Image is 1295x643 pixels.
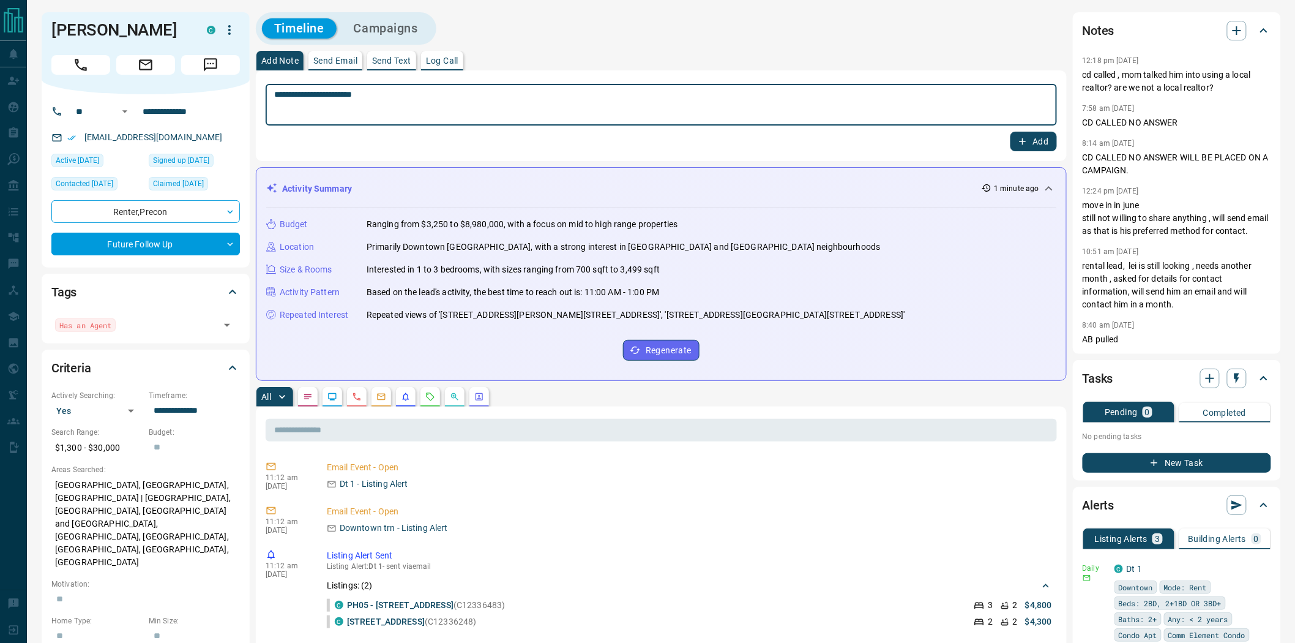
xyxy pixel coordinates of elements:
p: Building Alerts [1189,535,1247,543]
p: All [261,393,271,401]
div: condos.ca [207,26,215,34]
div: Notes [1083,16,1271,45]
svg: Agent Actions [474,392,484,402]
p: Email Event - Open [327,505,1052,518]
span: Any: < 2 years [1168,613,1228,625]
p: Motivation: [51,579,240,590]
a: Dt 1 [1127,564,1143,574]
svg: Email [1083,574,1091,582]
p: Budget: [149,427,240,438]
p: Timeframe: [149,390,240,401]
div: condos.ca [1114,565,1123,573]
p: Listings: ( 2 ) [327,579,373,592]
p: Pending [1105,408,1138,416]
p: cd called , mom talked him into using a local realtor? are we not a local realtor? [1083,69,1271,94]
p: [DATE] [266,526,308,535]
button: New Task [1083,453,1271,473]
p: Daily [1083,563,1107,574]
p: 7:58 am [DATE] [1083,104,1135,113]
div: Yes [51,401,143,421]
div: Fri Jun 13 2025 [51,177,143,194]
a: [EMAIL_ADDRESS][DOMAIN_NAME] [84,132,223,142]
p: 2 [1013,599,1018,612]
button: Add [1010,132,1057,151]
span: Comm Element Condo [1168,629,1245,641]
p: [DATE] [266,570,308,579]
p: 0 [1254,535,1259,543]
p: $4,300 [1025,615,1052,628]
p: Log Call [426,56,458,65]
p: 1 minute ago [994,183,1039,194]
p: 3 [1155,535,1160,543]
p: Downtown trn - Listing Alert [340,522,448,535]
p: Send Email [313,56,357,65]
p: Repeated views of '[STREET_ADDRESS][PERSON_NAME][STREET_ADDRESS]', '[STREET_ADDRESS][GEOGRAPHIC_D... [367,309,905,321]
p: 0 [1145,408,1150,416]
h2: Alerts [1083,495,1114,515]
a: PH05 - [STREET_ADDRESS] [347,600,453,610]
p: Interested in 1 to 3 bedrooms, with sizes ranging from 700 sqft to 3,499 sqft [367,263,660,276]
p: 2 [1013,615,1018,628]
h2: Tags [51,282,77,302]
svg: Listing Alerts [401,392,411,402]
p: Repeated Interest [280,309,348,321]
div: Future Follow Up [51,233,240,255]
div: Activity Summary1 minute ago [266,178,1056,200]
div: Mon Mar 31 2025 [149,154,240,171]
p: Primarily Downtown [GEOGRAPHIC_DATA], with a strong interest in [GEOGRAPHIC_DATA] and [GEOGRAPHIC... [367,241,881,254]
p: 3 [988,599,993,612]
p: 11:12 am [266,473,308,482]
p: Search Range: [51,427,143,438]
h2: Tasks [1083,369,1113,388]
p: 11:12 am [266,562,308,570]
span: Signed up [DATE] [153,154,209,167]
div: Criteria [51,353,240,383]
button: Timeline [262,18,337,39]
p: No pending tasks [1083,427,1271,446]
p: 12:18 pm [DATE] [1083,56,1139,65]
div: condos.ca [335,617,343,626]
p: Activity Summary [282,182,352,195]
p: Actively Searching: [51,390,143,401]
div: Sat Aug 09 2025 [51,154,143,171]
p: [DATE] [266,482,308,491]
span: Beds: 2BD, 2+1BD OR 3BD+ [1119,597,1222,609]
svg: Email Verified [67,133,76,142]
p: Activity Pattern [280,286,340,299]
p: Send Text [372,56,411,65]
a: [STREET_ADDRESS] [347,617,425,626]
p: [GEOGRAPHIC_DATA], [GEOGRAPHIC_DATA], [GEOGRAPHIC_DATA] | [GEOGRAPHIC_DATA], [GEOGRAPHIC_DATA], [... [51,475,240,573]
button: Campaigns [341,18,430,39]
p: rental lead, lei is still looking , needs another month , asked for details for contact informati... [1083,260,1271,311]
div: Tue Apr 01 2025 [149,177,240,194]
p: 12:24 pm [DATE] [1083,187,1139,195]
p: 8:40 am [DATE] [1083,321,1135,329]
p: Home Type: [51,615,143,626]
span: Active [DATE] [56,154,99,167]
svg: Notes [303,392,313,402]
span: Call [51,55,110,75]
p: Listing Alerts [1095,535,1148,543]
p: Add Note [261,56,299,65]
button: Regenerate [623,340,700,361]
div: Renter , Precon [51,200,240,223]
span: Message [181,55,240,75]
svg: Calls [352,392,362,402]
p: Location [280,241,314,254]
p: Listing Alert : - sent via email [327,562,1052,571]
span: Contacted [DATE] [56,178,113,190]
div: condos.ca [335,601,343,609]
p: AB pulled [1083,333,1271,346]
p: Listing Alert Sent [327,549,1052,562]
p: Min Size: [149,615,240,626]
p: CD CALLED NO ANSWER WILL BE PLACED ON A CAMPAIGN. [1083,151,1271,177]
span: Condo Apt [1119,629,1157,641]
p: Ranging from $3,250 to $8,980,000, with a focus on mid to high range properties [367,218,677,231]
p: 2 [988,615,993,628]
h2: Criteria [51,358,91,378]
div: Tasks [1083,364,1271,393]
p: Completed [1203,408,1247,417]
p: (C12336248) [347,615,477,628]
svg: Requests [425,392,435,402]
svg: Opportunities [450,392,460,402]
